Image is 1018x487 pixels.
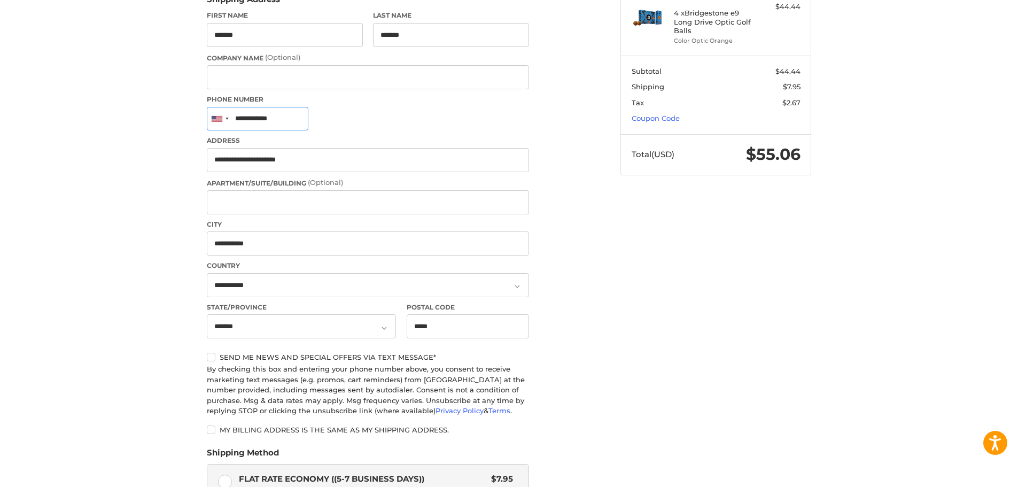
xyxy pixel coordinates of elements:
[632,114,680,122] a: Coupon Code
[207,303,396,312] label: State/Province
[207,136,529,145] label: Address
[632,98,644,107] span: Tax
[407,303,530,312] label: Postal Code
[373,11,529,20] label: Last Name
[207,52,529,63] label: Company Name
[746,144,801,164] span: $55.06
[488,406,510,415] a: Terms
[436,406,484,415] a: Privacy Policy
[207,95,529,104] label: Phone Number
[207,220,529,229] label: City
[758,2,801,12] div: $44.44
[308,178,343,187] small: (Optional)
[674,9,756,35] h4: 4 x Bridgestone e9 Long Drive Optic Golf Balls
[782,98,801,107] span: $2.67
[674,36,756,45] li: Color Optic Orange
[207,107,232,130] div: United States: +1
[207,364,529,416] div: By checking this box and entering your phone number above, you consent to receive marketing text ...
[486,473,513,485] span: $7.95
[239,473,486,485] span: Flat Rate Economy ((5-7 Business Days))
[207,11,363,20] label: First Name
[265,53,300,61] small: (Optional)
[930,458,1018,487] iframe: Google Customer Reviews
[207,447,279,464] legend: Shipping Method
[632,82,664,91] span: Shipping
[207,177,529,188] label: Apartment/Suite/Building
[207,426,529,434] label: My billing address is the same as my shipping address.
[207,261,529,270] label: Country
[207,353,529,361] label: Send me news and special offers via text message*
[783,82,801,91] span: $7.95
[632,67,662,75] span: Subtotal
[775,67,801,75] span: $44.44
[632,149,674,159] span: Total (USD)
